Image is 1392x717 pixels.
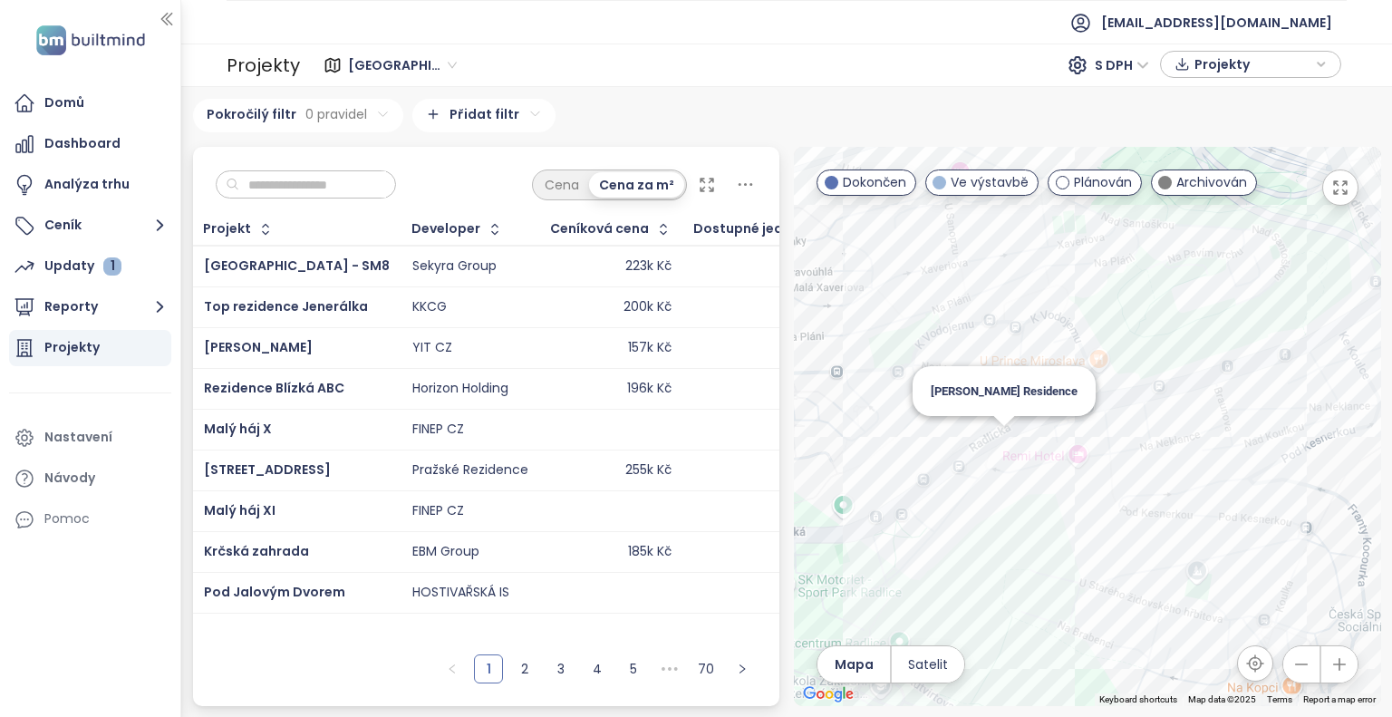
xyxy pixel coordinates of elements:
div: Analýza trhu [44,173,130,196]
img: Google [798,683,858,706]
div: FINEP CZ [412,421,464,438]
li: 70 [691,654,720,683]
div: Projekt [203,223,251,235]
div: Updaty [44,255,121,277]
a: 1 [475,655,502,683]
div: Ceníková cena [550,223,649,235]
a: Nastavení [9,420,171,456]
div: Projekty [44,336,100,359]
span: S DPH [1095,52,1149,79]
span: Top rezidence Jenerálka [204,297,368,315]
img: logo [31,22,150,59]
div: Sekyra Group [412,258,497,275]
a: Domů [9,85,171,121]
span: Praha [348,52,457,79]
div: Cena za m² [589,172,684,198]
li: Následující strana [728,654,757,683]
div: 255k Kč [625,462,672,479]
button: Satelit [892,646,964,683]
div: HOSTIVAŘSKÁ IS [412,585,509,601]
span: left [447,664,458,674]
div: 196k Kč [627,381,672,397]
div: Návody [44,467,95,489]
span: [PERSON_NAME] [204,338,313,356]
span: Projekty [1194,51,1311,78]
div: Developer [411,223,480,235]
button: right [728,654,757,683]
a: Analýza trhu [9,167,171,203]
div: KKCG [412,299,447,315]
a: [GEOGRAPHIC_DATA] - SM8 [204,257,390,275]
a: Open this area in Google Maps (opens a new window) [798,683,858,706]
span: Ve výstavbě [951,172,1029,192]
span: Mapa [835,654,874,674]
div: Pokročilý filtr [193,99,403,132]
div: EBM Group [412,544,479,560]
a: Návody [9,460,171,497]
li: Předchozí strana [438,654,467,683]
a: Malý háj XI [204,501,275,519]
div: 185k Kč [628,544,672,560]
div: 223k Kč [625,258,672,275]
div: Dashboard [44,132,121,155]
button: Keyboard shortcuts [1099,693,1177,706]
button: Mapa [817,646,890,683]
span: Dostupné jednotky [693,223,821,235]
li: 2 [510,654,539,683]
span: [EMAIL_ADDRESS][DOMAIN_NAME] [1101,1,1332,44]
span: Dokončen [843,172,906,192]
a: 70 [692,655,720,683]
div: Projekty [227,47,300,83]
a: Dashboard [9,126,171,162]
div: Dostupné jednotky [693,218,847,240]
a: Malý háj X [204,420,272,438]
div: Nastavení [44,426,112,449]
a: Pod Jalovým Dvorem [204,583,345,601]
div: FINEP CZ [412,503,464,519]
span: Map data ©2025 [1188,694,1256,704]
a: 5 [620,655,647,683]
div: Pomoc [9,501,171,538]
div: 157k Kč [628,340,672,356]
button: left [438,654,467,683]
li: 5 [619,654,648,683]
a: [STREET_ADDRESS] [204,460,331,479]
span: ••• [655,654,684,683]
div: button [1170,51,1331,78]
div: YIT CZ [412,340,452,356]
li: 1 [474,654,503,683]
div: Domů [44,92,84,114]
a: 3 [547,655,575,683]
div: 1 [103,257,121,276]
a: 4 [584,655,611,683]
span: [PERSON_NAME] Residence [931,384,1078,398]
span: Archivován [1176,172,1247,192]
a: Krčská zahrada [204,542,309,560]
button: Ceník [9,208,171,244]
div: Pomoc [44,508,90,530]
a: Terms (opens in new tab) [1267,694,1292,704]
a: 2 [511,655,538,683]
a: Report a map error [1303,694,1376,704]
span: Plánován [1074,172,1132,192]
span: 0 pravidel [305,104,367,124]
div: Cena [535,172,589,198]
div: 200k Kč [623,299,672,315]
div: Pražské Rezidence [412,462,528,479]
a: Updaty 1 [9,248,171,285]
a: Rezidence Blízká ABC [204,379,344,397]
span: Satelit [908,654,948,674]
li: 3 [546,654,575,683]
a: Projekty [9,330,171,366]
div: Horizon Holding [412,381,508,397]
